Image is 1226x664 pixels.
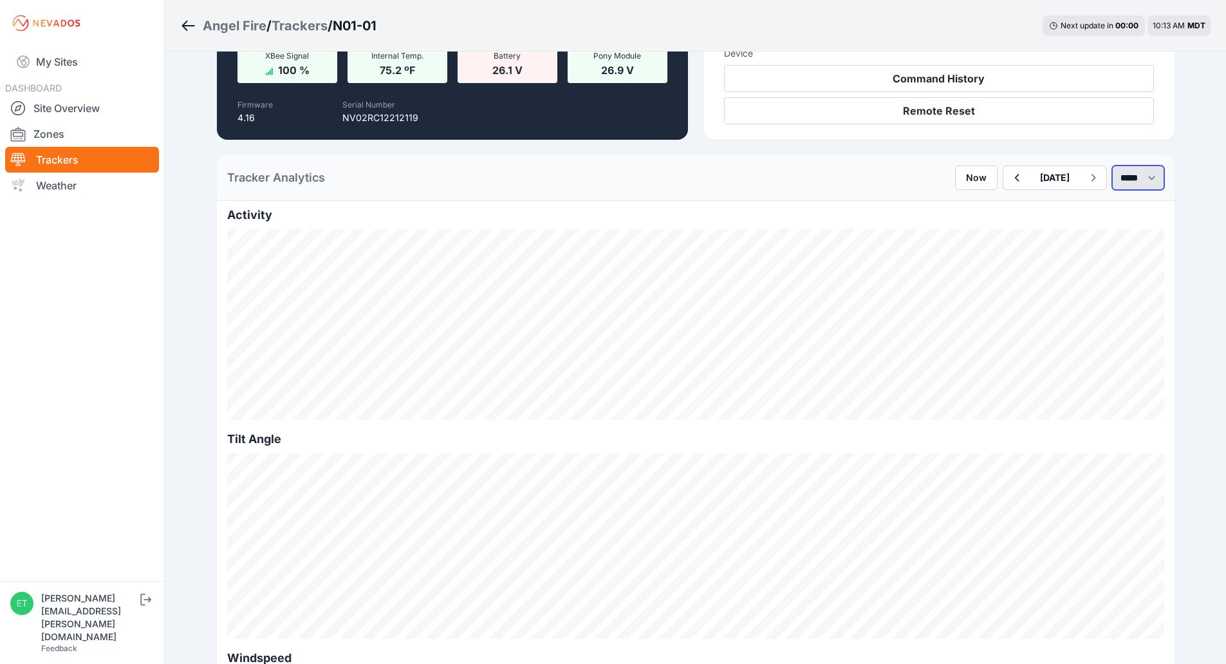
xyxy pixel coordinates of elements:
button: [DATE] [1030,166,1080,189]
span: 26.9 V [601,61,634,77]
a: Feedback [41,643,77,653]
h3: Device [724,47,1154,60]
p: NV02RC12212119 [342,111,418,124]
img: Nevados [10,13,82,33]
a: Trackers [5,147,159,173]
span: Battery [494,51,521,61]
button: Command History [724,65,1154,92]
a: My Sites [5,46,159,77]
a: Weather [5,173,159,198]
span: MDT [1187,21,1205,30]
a: Angel Fire [203,17,266,35]
div: 00 : 00 [1115,21,1138,31]
div: [PERSON_NAME][EMAIL_ADDRESS][PERSON_NAME][DOMAIN_NAME] [41,592,138,643]
span: Pony Module [593,51,641,61]
span: / [328,17,333,35]
a: Site Overview [5,95,159,121]
h2: Activity [227,206,1164,224]
p: 4.16 [237,111,273,124]
a: Zones [5,121,159,147]
span: Internal Temp. [371,51,423,61]
span: / [266,17,272,35]
h3: N01-01 [333,17,376,35]
h2: Tracker Analytics [227,169,325,187]
button: Remote Reset [724,97,1154,124]
img: ethan.harte@nevados.solar [10,592,33,615]
span: XBee Signal [265,51,309,61]
label: Firmware [237,100,273,109]
span: Next update in [1061,21,1113,30]
span: 10:13 AM [1153,21,1185,30]
span: 26.1 V [492,61,523,77]
label: Serial Number [342,100,395,109]
span: DASHBOARD [5,82,62,93]
h2: Tilt Angle [227,430,1164,448]
nav: Breadcrumb [180,9,376,43]
span: 100 % [278,61,310,77]
button: Now [955,166,998,190]
a: Trackers [272,17,328,35]
span: 75.2 ºF [380,61,415,77]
